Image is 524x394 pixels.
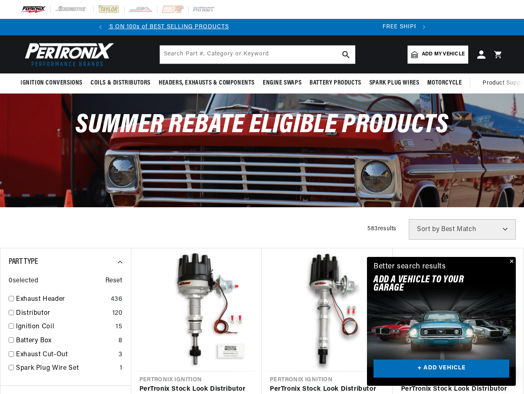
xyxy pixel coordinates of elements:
[118,350,123,360] div: 3
[8,205,156,218] a: Payment, Pricing, and Promotions FAQ
[92,19,109,35] button: Translation missing: en.sections.announcements.previous_announcement
[21,40,115,69] img: Pertronix
[9,276,38,286] span: 0 selected
[337,46,355,64] button: search button
[417,226,440,233] span: Sort by
[75,112,449,139] span: Summer Rebate Eligible Products
[16,308,109,319] a: Distributor
[21,73,87,93] summary: Ignition Conversions
[369,79,419,87] span: Spark Plug Wires
[16,363,116,374] a: Spark Plug Wire Set
[21,79,82,87] span: Ignition Conversions
[118,336,123,346] div: 8
[8,57,156,65] div: Ignition Products
[263,79,301,87] span: Engine Swaps
[8,70,156,82] a: FAQ
[8,158,156,166] div: Orders
[111,294,123,305] div: 436
[8,91,156,98] div: JBA Performance Exhaust
[16,350,115,360] a: Exhaust Cut-Out
[367,226,396,232] span: 583 results
[310,79,361,87] span: Battery Products
[416,19,432,35] button: Translation missing: en.sections.announcements.next_announcement
[408,46,468,64] a: Add my vehicle
[422,50,465,58] span: Add my vehicle
[120,363,123,374] div: 1
[159,79,255,87] span: Headers, Exhausts & Components
[305,73,365,93] summary: Battery Products
[259,73,305,93] summary: Engine Swaps
[423,73,466,93] summary: Motorcycle
[8,192,156,200] div: Payment, Pricing, and Promotions
[374,360,509,378] a: + ADD VEHICLE
[9,258,38,266] span: Part Type
[91,79,150,87] span: Coils & Distributors
[41,24,229,30] a: SHOP MAIL-IN REBATES ON 100s of BEST SELLING PRODUCTS
[8,137,156,150] a: Shipping FAQs
[427,79,462,87] span: Motorcycle
[160,46,355,64] input: Search Part #, Category or Keyword
[113,236,158,244] a: POWERED BY ENCHANT
[365,73,424,93] summary: Spark Plug Wires
[8,104,156,117] a: FAQs
[16,336,115,346] a: Battery Box
[16,294,107,305] a: Exhaust Header
[409,219,516,240] select: Sort by
[8,220,156,234] button: Contact Us
[116,322,122,332] div: 15
[16,322,112,332] a: Ignition Coil
[374,261,446,273] div: Better search results
[105,276,123,286] span: Reset
[8,125,156,133] div: Shipping
[374,276,489,293] h2: Add A VEHICLE to your garage
[155,73,259,93] summary: Headers, Exhausts & Components
[112,308,123,319] div: 120
[87,73,155,93] summary: Coils & Distributors
[383,24,502,30] span: FREE SHIPPING ON ORDERS OVER $109
[506,257,516,267] button: Close
[8,171,156,184] a: Orders FAQ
